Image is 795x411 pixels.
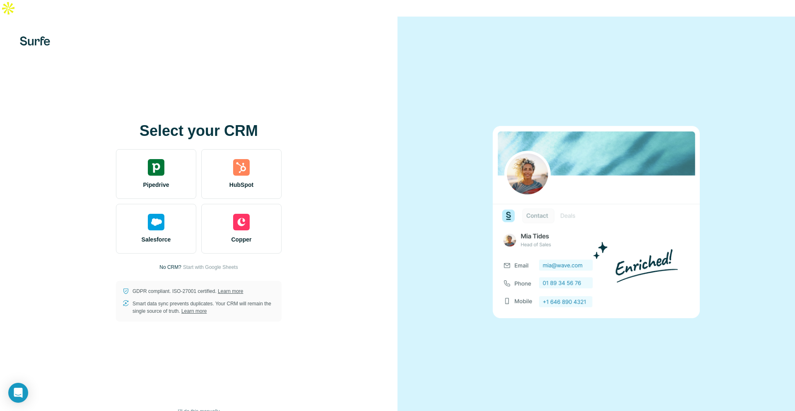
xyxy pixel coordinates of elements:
span: Salesforce [142,235,171,244]
img: salesforce's logo [148,214,164,230]
img: pipedrive's logo [148,159,164,176]
div: Open Intercom Messenger [8,383,28,403]
button: Start with Google Sheets [183,264,238,271]
span: Pipedrive [143,181,169,189]
img: none image [493,126,700,318]
a: Learn more [218,288,243,294]
img: hubspot's logo [233,159,250,176]
img: Surfe's logo [20,36,50,46]
img: copper's logo [233,214,250,230]
span: HubSpot [229,181,253,189]
h1: Select your CRM [116,123,282,139]
span: Copper [231,235,252,244]
p: GDPR compliant. ISO-27001 certified. [132,288,243,295]
a: Learn more [181,308,207,314]
p: No CRM? [159,264,181,271]
p: Smart data sync prevents duplicates. Your CRM will remain the single source of truth. [132,300,275,315]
